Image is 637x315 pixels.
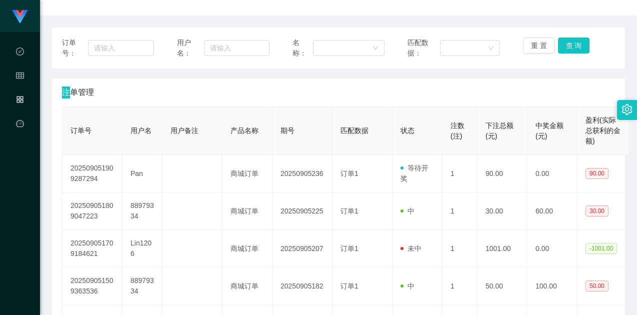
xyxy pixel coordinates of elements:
span: 90.00 [585,168,608,179]
span: 期号 [280,126,294,134]
button: 查 询 [558,37,590,53]
span: 名称： [292,37,313,58]
td: 1 [442,155,477,192]
span: 数据中心 [16,48,24,137]
td: 商城订单 [222,230,272,267]
td: Lin1206 [122,230,162,267]
span: 订单1 [340,169,358,177]
td: 88979334 [122,192,162,230]
span: 30.00 [585,205,608,216]
span: 用户名： [177,37,203,58]
td: 100.00 [527,267,577,305]
i: 图标: down [488,45,494,52]
td: 1 [442,267,477,305]
input: 请输入 [88,40,154,56]
span: 盈利(实际总获利的金额) [585,116,620,145]
td: 30.00 [477,192,527,230]
td: 202509051809047223 [62,192,122,230]
td: 88979334 [122,267,162,305]
span: 下注总额(元) [485,121,513,140]
td: 商城订单 [222,192,272,230]
span: 中 [400,207,414,215]
span: 订单1 [340,207,358,215]
span: 未中 [400,244,421,252]
span: 状态 [400,126,414,134]
i: 图标: down [372,45,378,52]
span: 用户名 [130,126,151,134]
span: 注单管理 [62,86,94,98]
input: 请输入 [204,40,269,56]
td: 商城订单 [222,155,272,192]
img: logo.9652507e.png [12,10,28,24]
td: 1 [442,192,477,230]
td: 202509051709184621 [62,230,122,267]
td: 202509051509363536 [62,267,122,305]
span: 用户备注 [170,126,198,134]
i: 图标: appstore-o [16,91,24,111]
td: Pan [122,155,162,192]
span: 订单1 [340,244,358,252]
span: 会员管理 [16,72,24,161]
td: 20250905225 [272,192,332,230]
span: 匹配数据： [407,37,440,58]
td: 20250905182 [272,267,332,305]
span: 中 [400,282,414,290]
span: 产品名称 [230,126,258,134]
i: 图标: table [16,67,24,87]
i: 图标: check-circle-o [16,43,24,63]
td: 20250905207 [272,230,332,267]
td: 0.00 [527,230,577,267]
td: 1 [442,230,477,267]
td: 90.00 [477,155,527,192]
span: 订单号： [62,37,88,58]
td: 20250905236 [272,155,332,192]
td: 0.00 [527,155,577,192]
td: 50.00 [477,267,527,305]
span: 订单号 [70,126,91,134]
td: 1001.00 [477,230,527,267]
span: -1001.00 [585,243,617,254]
i: 图标: setting [621,104,632,115]
a: 图标: dashboard平台首页 [16,114,24,215]
span: 匹配数据 [340,126,368,134]
span: 50.00 [585,280,608,291]
span: 产品管理 [16,96,24,185]
td: 202509051909287294 [62,155,122,192]
td: 商城订单 [222,267,272,305]
span: 等待开奖 [400,164,428,182]
span: 订单1 [340,282,358,290]
button: 重 置 [523,37,555,53]
td: 60.00 [527,192,577,230]
span: 注数(注) [450,121,464,140]
span: 中奖金额(元) [535,121,563,140]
